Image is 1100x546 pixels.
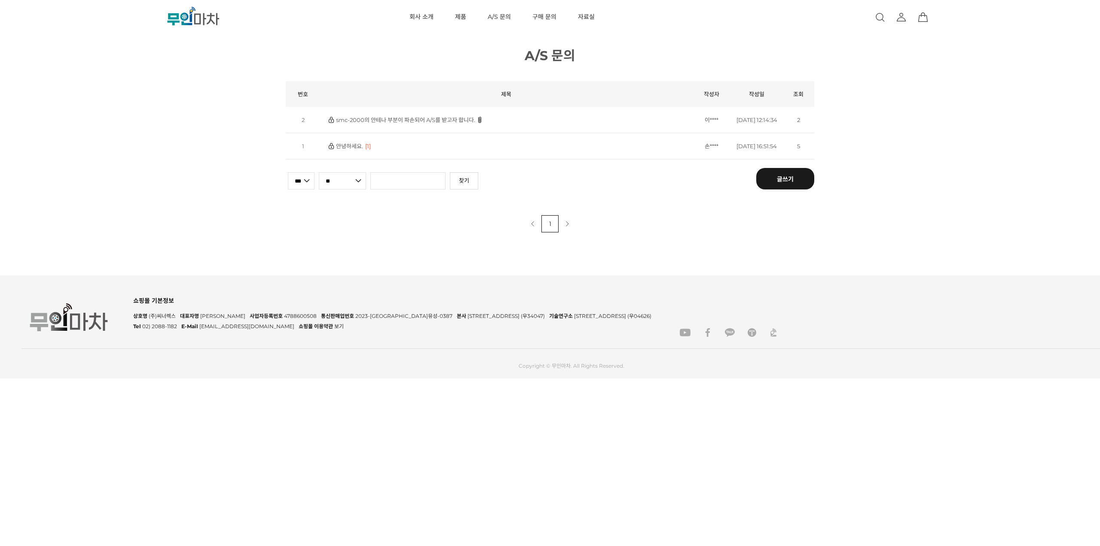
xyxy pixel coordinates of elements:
span: 상호명 [133,313,147,319]
td: 2 [782,107,814,133]
span: 쇼핑몰 이용약관 [299,323,333,329]
a: 다음 페이지 [559,215,576,232]
span: 4788600508 [284,313,317,319]
img: 비밀글 [329,117,334,123]
a: kakao [721,328,739,337]
a: synerex [765,328,778,337]
th: 제목 [320,81,692,107]
a: tistory [743,328,761,337]
span: 보기 [334,323,344,329]
a: 쇼핑몰 이용약관 보기 [299,323,344,329]
span: (주)씨너렉스 [149,313,176,319]
span: [STREET_ADDRESS] (우34047) [467,313,545,319]
td: [DATE] 12:14:34 [731,107,782,133]
span: 1 [302,143,304,149]
a: smc-2000의 안테나 부분이 파손되어 A/S를 받고자 합니다. [336,116,475,123]
span: [PERSON_NAME] [200,313,245,319]
span: [1] [365,141,371,151]
span: Tel [133,323,141,329]
img: 비밀글 [329,143,334,149]
a: 1 [541,215,559,232]
span: [STREET_ADDRESS] (우04626) [574,313,651,319]
th: 번호 [286,81,320,107]
span: 사업자등록번호 [250,313,283,319]
th: 작성자 [692,81,731,107]
a: 찾기 [450,172,478,189]
a: facebook [699,328,716,337]
span: 대표자명 [180,313,199,319]
span: 02) 2088-1182 [142,323,177,329]
span: 2 [302,116,305,123]
td: 5 [782,133,814,159]
span: [EMAIL_ADDRESS][DOMAIN_NAME] [199,323,294,329]
th: 조회 [782,81,814,107]
td: [DATE] 16:51:54 [731,133,782,159]
span: 기술연구소 [549,313,573,319]
a: 안녕하세요. [336,143,363,149]
th: 작성일 [731,81,782,107]
font: A/S 문의 [525,48,575,64]
a: 글쓰기 [756,168,814,189]
span: 2023-[GEOGRAPHIC_DATA]유성-0387 [355,313,452,319]
span: 본사 [457,313,466,319]
div: 쇼핑몰 기본정보 [133,295,671,307]
a: 이전 페이지 [524,215,541,232]
span: 통신판매업번호 [321,313,354,319]
img: 파일첨부 [477,117,482,123]
a: youtube [675,328,695,337]
span: E-Mail [181,323,198,329]
div: Copyright © 무인마차. All Rights Reserved. [519,362,624,370]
